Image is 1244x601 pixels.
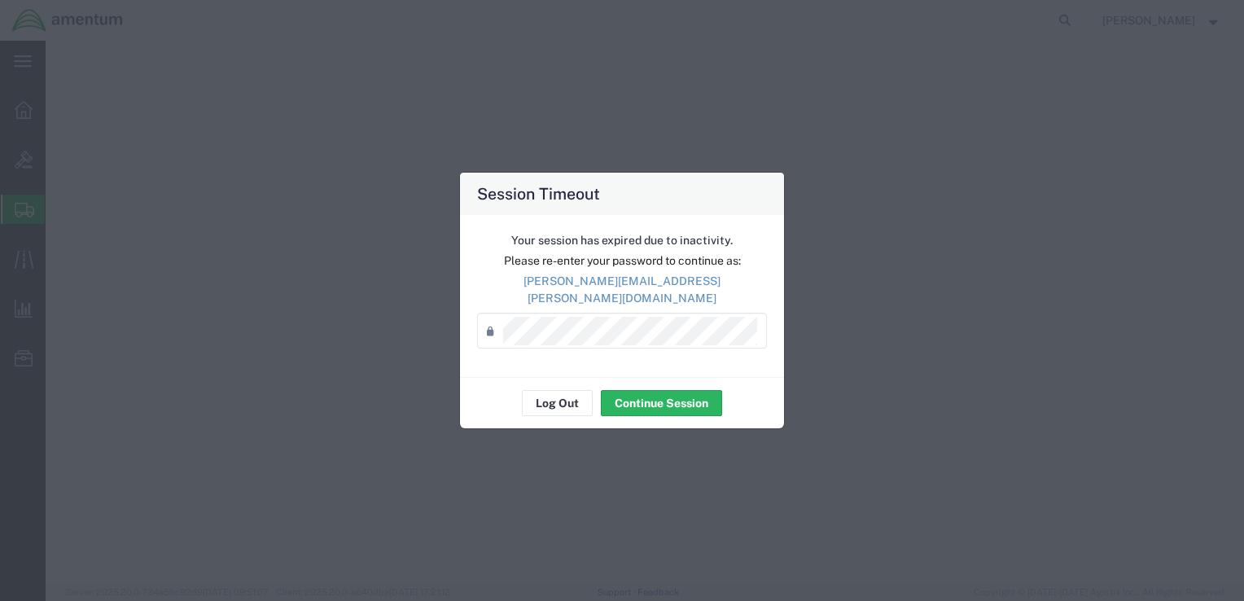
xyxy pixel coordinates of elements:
p: [PERSON_NAME][EMAIL_ADDRESS][PERSON_NAME][DOMAIN_NAME] [477,273,767,307]
p: Your session has expired due to inactivity. [477,232,767,249]
button: Log Out [522,390,593,416]
h4: Session Timeout [477,182,600,205]
button: Continue Session [601,390,722,416]
p: Please re-enter your password to continue as: [477,252,767,270]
